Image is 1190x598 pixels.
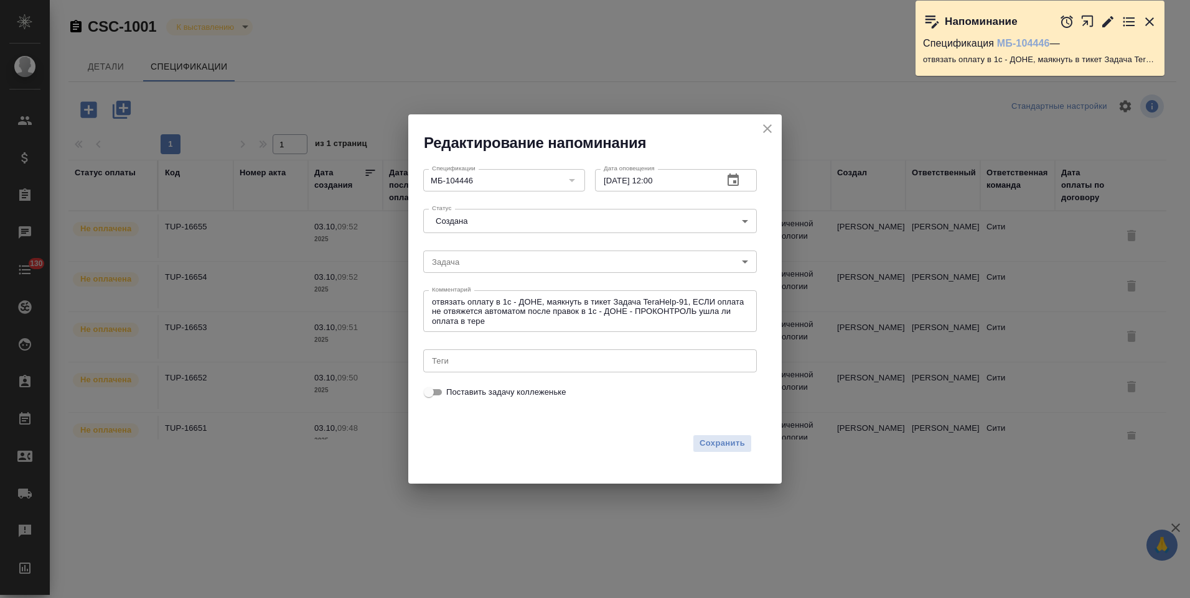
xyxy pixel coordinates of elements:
[758,119,777,138] button: close
[700,436,745,451] span: Сохранить
[945,16,1018,28] p: Напоминание
[997,38,1050,48] a: МБ-104446
[1122,14,1136,29] button: Перейти в todo
[693,435,752,453] button: Сохранить
[423,209,757,232] div: Создана
[432,216,471,226] button: Создана
[923,37,1157,50] p: Спецификация —
[1059,14,1074,29] button: Отложить
[923,53,1157,66] p: отвязать оплату в 1с - ДОНЕ, маякнуть в тикет Задача TeraHelp-91, ЕСЛИ оплата не отвяжется автома...
[446,386,566,398] span: Поставить задачу коллеженьке
[1080,8,1095,35] button: Открыть в новой вкладке
[424,133,782,153] h2: Редактирование напоминания
[1142,14,1157,29] button: Закрыть
[432,297,748,326] textarea: отвязать оплату в 1с - ДОНЕ, маякнуть в тикет Задача TeraHelp-91, ЕСЛИ оплата не отвяжется автома...
[423,251,757,273] div: ​
[1100,14,1115,29] button: Редактировать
